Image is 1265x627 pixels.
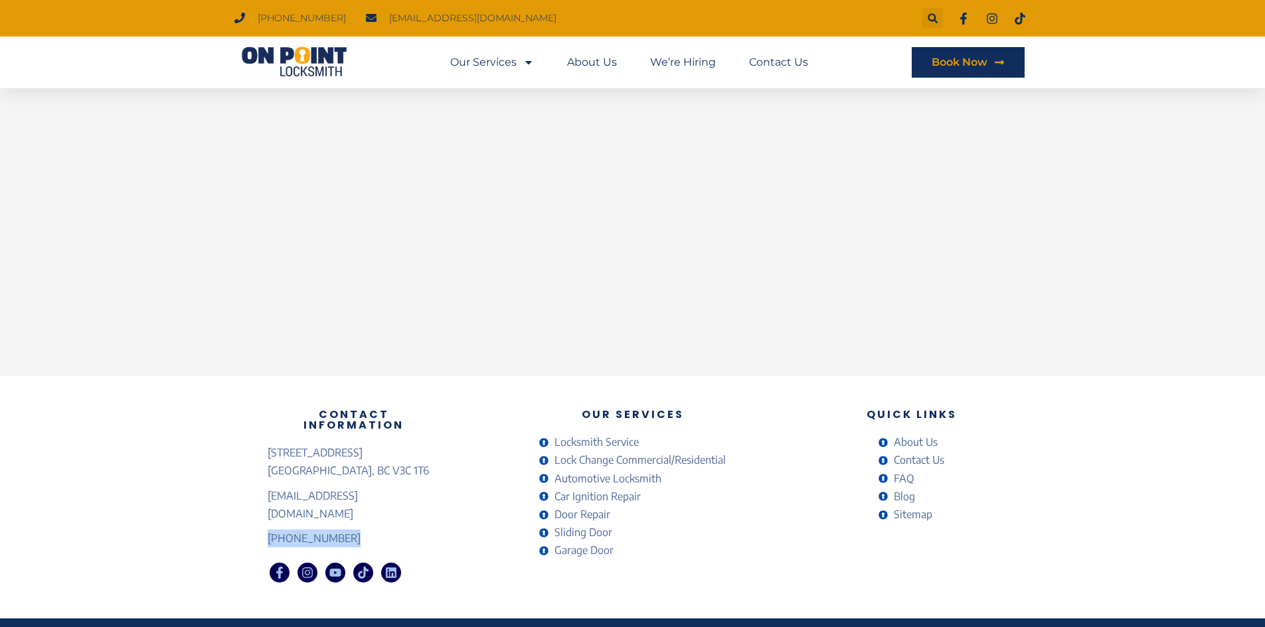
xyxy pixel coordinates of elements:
[268,529,440,547] a: [PHONE_NUMBER]
[539,506,726,523] a: Door Repair
[454,409,812,420] h3: Our Services
[539,451,726,469] a: Lock Change Commercial/Residential
[268,529,361,547] span: [PHONE_NUMBER]
[539,488,726,506] a: Car Ignition Repair
[912,47,1025,78] a: Book Now
[268,409,440,431] h3: Contact Information
[879,433,944,451] a: About Us
[268,487,440,523] a: [EMAIL_ADDRESS][DOMAIN_NAME]
[825,409,998,420] h3: Quick Links
[551,470,661,488] span: Automotive Locksmith
[450,47,808,78] nav: Menu
[890,451,944,469] span: Contact Us
[551,523,612,541] span: Sliding Door
[922,8,943,29] div: Search
[879,488,944,506] a: Blog
[539,523,726,541] a: Sliding Door
[551,541,614,559] span: Garage Door
[932,57,987,68] span: Book Now
[551,451,726,469] span: Lock Change Commercial/Residential
[551,433,639,451] span: Locksmith Service
[268,444,429,480] span: [STREET_ADDRESS] [GEOGRAPHIC_DATA], BC V3C 1T6
[890,506,932,523] span: Sitemap
[879,506,944,523] a: Sitemap
[749,47,808,78] a: Contact Us
[268,444,440,480] a: [STREET_ADDRESS][GEOGRAPHIC_DATA], BC V3C 1T6
[890,433,938,451] span: About Us
[890,470,914,488] span: FAQ
[551,488,641,506] span: Car Ignition Repair
[879,470,944,488] a: FAQ
[650,47,716,78] a: We’re Hiring
[551,506,610,523] span: Door Repair
[254,9,346,27] span: [PHONE_NUMBER]
[890,488,915,506] span: Blog
[539,470,726,488] a: Automotive Locksmith
[386,9,556,27] span: [EMAIL_ADDRESS][DOMAIN_NAME]
[567,47,617,78] a: About Us
[450,47,534,78] a: Our Services
[539,433,726,451] a: Locksmith Service
[879,451,944,469] a: Contact Us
